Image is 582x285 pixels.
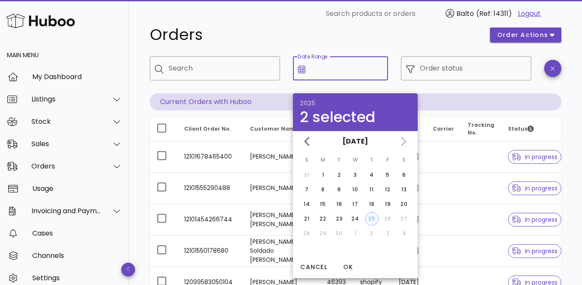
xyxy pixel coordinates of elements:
button: order actions [490,27,561,43]
span: in progress [512,154,557,160]
button: 5 [381,168,394,182]
th: F [380,153,396,167]
th: T [364,153,379,167]
td: 12101550178680 [177,236,243,267]
div: 19 [381,200,394,208]
div: Stock [31,117,102,126]
div: 7 [300,186,314,193]
div: 20 [397,200,411,208]
button: OK [334,259,362,275]
div: Channels [32,251,122,260]
button: Cancel [296,259,331,275]
span: Status [508,125,534,132]
button: 7 [300,183,314,196]
div: 13 [397,186,411,193]
span: in progress [512,217,557,223]
span: Carrier [433,125,454,132]
button: 14 [300,197,314,211]
span: Client Order No. [184,125,231,132]
span: Cancel [300,263,327,272]
button: Previous month [300,134,315,149]
div: 22 [316,215,330,223]
div: 10 [348,186,362,193]
th: Customer Name [243,117,320,141]
div: 2 [332,171,346,179]
p: Current Orders with Huboo [150,93,561,110]
button: [DATE] [339,133,372,150]
div: Usage [32,184,122,193]
img: Huboo Logo [6,12,75,30]
td: 12101678465400 [177,141,243,173]
div: 9 [332,186,346,193]
div: 24 [348,215,362,223]
th: Client Order No. [177,117,243,141]
div: 2025 [300,100,411,106]
div: 16 [332,200,346,208]
button: 8 [316,183,330,196]
button: 24 [348,212,362,226]
button: 19 [381,197,394,211]
div: 5 [381,171,394,179]
td: 12101555290488 [177,173,243,204]
th: W [348,153,363,167]
h1: Orders [150,27,480,43]
span: in progress [512,248,557,254]
button: 9 [332,183,346,196]
button: 18 [365,197,379,211]
button: 12 [381,183,394,196]
div: Invoicing and Payments [31,207,102,215]
th: S [299,153,314,167]
td: [PERSON_NAME] [243,173,320,204]
button: 22 [316,212,330,226]
th: Carrier [426,117,461,141]
td: [PERSON_NAME] [243,141,320,173]
button: 3 [348,168,362,182]
div: 12 [381,186,394,193]
div: Cases [32,229,122,237]
div: My Dashboard [32,73,122,81]
button: 16 [332,197,346,211]
th: T [331,153,347,167]
button: 17 [348,197,362,211]
div: 11 [365,186,379,193]
div: 21 [300,215,314,223]
div: 4 [365,171,379,179]
td: [PERSON_NAME] [PERSON_NAME] [243,204,320,236]
button: 23 [332,212,346,226]
div: 8 [316,186,330,193]
a: Logout [518,9,541,19]
span: in progress [512,185,557,191]
th: S [396,153,412,167]
button: 15 [316,197,330,211]
button: 4 [365,168,379,182]
button: 25 [365,212,379,226]
div: 23 [332,215,346,223]
td: [PERSON_NAME] Soldado [PERSON_NAME] [243,236,320,267]
div: 1 [316,171,330,179]
div: 15 [316,200,330,208]
button: 1 [316,168,330,182]
div: 18 [365,200,379,208]
div: 6 [397,171,411,179]
div: 3 [348,171,362,179]
div: 2 selected [300,110,411,124]
div: Orders [31,162,102,170]
span: Balto [456,9,474,18]
span: OK [338,263,358,272]
div: 25 [365,215,378,223]
span: Tracking No. [468,121,494,136]
span: Customer Name [250,125,299,132]
button: 10 [348,183,362,196]
th: Status [501,117,568,141]
th: M [315,153,331,167]
span: (Ref: 14311) [476,9,512,18]
td: 12101454266744 [177,204,243,236]
div: 17 [348,200,362,208]
label: Date Range [298,54,328,60]
button: 2 [332,168,346,182]
button: 20 [397,197,411,211]
div: Sales [31,140,102,148]
button: 13 [397,183,411,196]
button: 21 [300,212,314,226]
button: 6 [397,168,411,182]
